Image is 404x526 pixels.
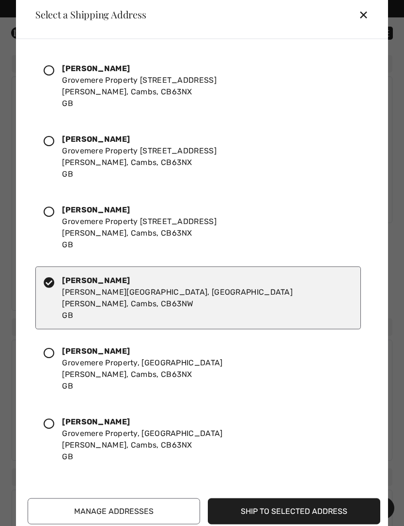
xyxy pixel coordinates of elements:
[62,62,217,109] div: Grovemere Property [STREET_ADDRESS] [PERSON_NAME], Cambs, CB63NX GB
[208,498,380,524] button: Ship to Selected Address
[62,275,130,285] strong: [PERSON_NAME]
[358,4,376,25] div: ✕
[62,274,293,321] div: [PERSON_NAME][GEOGRAPHIC_DATA], [GEOGRAPHIC_DATA] [PERSON_NAME], Cambs, CB63NW GB
[62,346,130,355] strong: [PERSON_NAME]
[62,204,217,250] div: Grovemere Property [STREET_ADDRESS] [PERSON_NAME], Cambs, CB63NX GB
[62,205,130,214] strong: [PERSON_NAME]
[62,416,222,462] div: Grovemere Property, [GEOGRAPHIC_DATA] [PERSON_NAME], Cambs, CB63NX GB
[62,345,222,391] div: Grovemere Property, [GEOGRAPHIC_DATA] [PERSON_NAME], Cambs, CB63NX GB
[62,133,217,180] div: Grovemere Property [STREET_ADDRESS] [PERSON_NAME], Cambs, CB63NX GB
[62,63,130,73] strong: [PERSON_NAME]
[28,498,200,524] button: Manage Addresses
[62,417,130,426] strong: [PERSON_NAME]
[62,134,130,143] strong: [PERSON_NAME]
[28,10,146,19] div: Select a Shipping Address
[22,7,42,15] span: Help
